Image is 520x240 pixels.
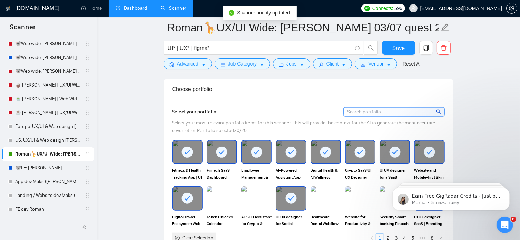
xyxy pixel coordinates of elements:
[15,202,81,216] a: FE dev Roman
[411,6,416,11] span: user
[15,189,81,202] a: Landing / Website dev Maks (Roman V)
[420,45,433,51] span: copy
[355,58,397,69] button: idcardVendorcaret-down
[237,10,291,16] span: Scanner priority updated.
[341,62,346,67] span: caret-down
[344,108,444,116] input: Search portfolio
[15,92,81,106] a: 🍵 [PERSON_NAME] | Web Wide: 23/07 - Bid in Range
[172,79,445,99] div: Choose portfolio
[259,62,264,67] span: caret-down
[345,213,375,227] span: Website for Productivity & Task Management HR | UI UX Designer
[215,58,270,69] button: barsJob Categorycaret-down
[116,5,147,11] a: dashboardDashboard
[511,217,516,222] span: 8
[15,37,81,51] a: 🐨Web wide: [PERSON_NAME] 03/07 old але перест на веб проф
[85,207,90,212] span: holder
[15,64,81,78] a: 🐨Web wide: [PERSON_NAME] 03/07 humor trigger
[441,23,450,32] span: edit
[172,213,203,227] span: Digital Travel Ecosystem Web development | UI UX Designer UIUX Figma
[414,167,444,181] span: Website and Mobile-first Skin Health app | UI UX designer UIUX
[85,96,90,102] span: holder
[370,236,374,240] span: left
[172,109,218,115] span: Select your portfolio:
[85,151,90,157] span: holder
[394,4,402,12] span: 596
[392,44,405,52] span: Save
[355,46,360,50] span: info-circle
[15,133,81,147] a: US: UX/UI & Web design [PERSON_NAME]
[386,62,391,67] span: caret-down
[506,3,517,14] button: setting
[172,167,203,181] span: Fitness & Health Tracking App | UI UX Designer UIUX Designer
[85,138,90,143] span: holder
[85,165,90,171] span: holder
[241,213,272,227] span: AI-SEO Assistant for Crypto & Web3 | UI UX Designer UIUX designer
[380,213,410,227] span: Security Smart banking Fintech SaaS | UI UX Designer UIUX Designer
[169,62,174,67] span: setting
[207,213,237,227] span: Token Unlocks Calendar Dashboard for Web3 platform | UI UX Designer
[85,82,90,88] span: holder
[382,173,520,221] iframe: To enrich screen reader interactions, please activate Accessibility in Grammarly extension settings
[85,179,90,184] span: holder
[506,6,517,11] a: setting
[313,58,352,69] button: userClientcaret-down
[161,5,186,11] a: searchScanner
[364,6,370,11] img: upwork-logo.png
[436,108,442,116] span: search
[368,60,383,68] span: Vendor
[15,78,81,92] a: 🧉 [PERSON_NAME] | UX/UI Wide: 31/07 - Bid in Range
[177,60,198,68] span: Advanced
[220,62,225,67] span: bars
[15,147,81,161] a: Roman🦒UX/UI Wide: [PERSON_NAME] 03/07 quest 22/09
[229,10,234,16] span: check-circle
[15,175,81,189] a: App dev Maks ([PERSON_NAME])
[168,44,352,52] input: Search Freelance Jobs...
[300,62,304,67] span: caret-down
[497,217,513,233] iframe: Intercom live chat
[279,62,284,67] span: folder
[364,45,377,51] span: search
[372,4,393,12] span: Connects:
[172,120,435,133] span: Select your most relevant portfolio items for this scanner. This will provide the context for the...
[319,62,324,67] span: user
[85,110,90,116] span: holder
[6,3,11,14] img: logo
[228,60,257,68] span: Job Category
[311,213,341,227] span: Healthcare Dental Webflow landing page | UI UX designer UIUX designer
[311,167,341,181] span: Digital Health & AI Wellness Assistance | UI UX Designer UIUX Designer
[167,19,439,36] input: Scanner name...
[439,236,443,240] span: right
[207,167,237,181] span: FinTech SaaS Dashboard | Website designer UI UX Designer UIUX designer
[380,186,410,210] img: portfolio thumbnail image
[276,213,306,227] span: UI UX designer for Social Networking Mobile app | UIUX designer
[201,62,206,67] span: caret-down
[382,41,415,55] button: Save
[241,186,272,210] img: portfolio thumbnail image
[419,41,433,55] button: copy
[326,60,339,68] span: Client
[286,60,297,68] span: Jobs
[345,167,375,181] span: Crypto SaaS UI UX Designer UIUX Designer
[273,58,310,69] button: folderJobscaret-down
[361,62,365,67] span: idcard
[164,58,212,69] button: settingAdvancedcaret-down
[15,120,81,133] a: Europe: UX/UI & Web design [PERSON_NAME]
[15,106,81,120] a: ☕ [PERSON_NAME] | UX/UI Wide: 29/07 - Bid in Range
[311,186,341,210] img: portfolio thumbnail image
[85,55,90,60] span: holder
[364,41,378,55] button: search
[437,45,450,51] span: delete
[85,41,90,47] span: holder
[403,60,422,68] a: Reset All
[437,41,451,55] button: delete
[241,167,272,181] span: Employee Management & Productivity | UI UX Designer UIUX Designer
[81,5,102,11] a: homeHome
[207,186,237,210] img: portfolio thumbnail image
[85,124,90,129] span: holder
[15,161,81,175] a: 🐨FE: [PERSON_NAME]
